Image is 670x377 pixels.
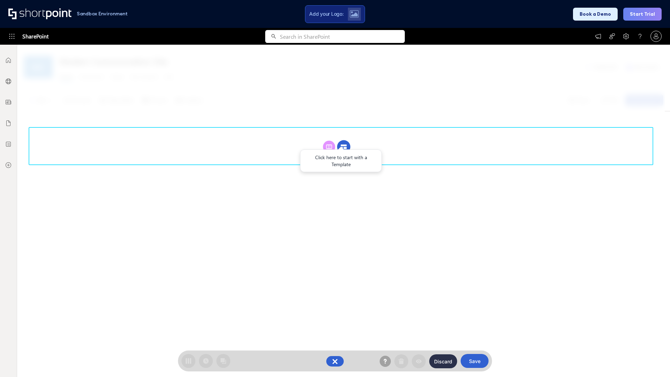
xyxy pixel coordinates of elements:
input: Search in SharePoint [280,30,405,43]
iframe: Chat Widget [635,343,670,377]
button: Discard [429,354,457,368]
button: Save [461,354,489,368]
h1: Sandbox Environment [77,12,128,16]
span: Add your Logo: [309,11,343,17]
span: SharePoint [22,28,49,45]
button: Book a Demo [573,8,618,21]
img: Upload logo [350,10,359,18]
button: Start Trial [623,8,662,21]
